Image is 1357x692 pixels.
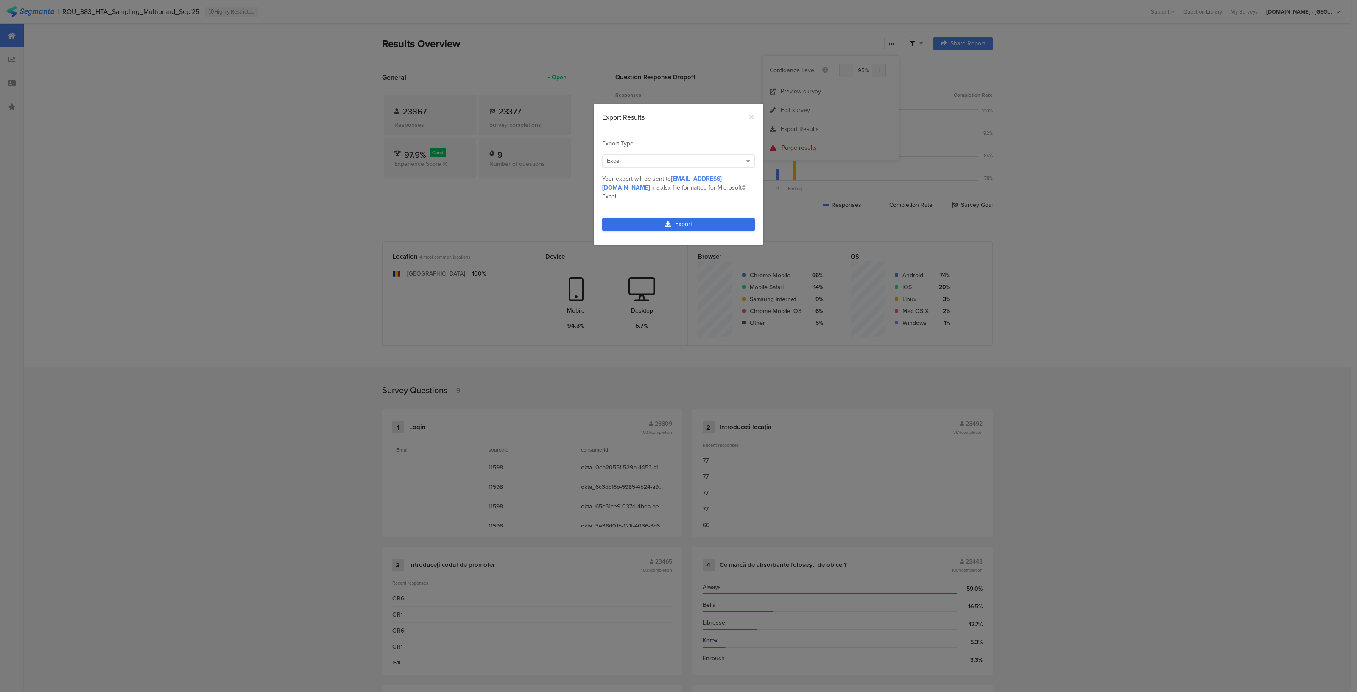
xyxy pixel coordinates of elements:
span: .xlsx file formatted for Microsoft© Excel [602,183,746,201]
div: dialog [594,104,763,245]
div: Export Results [602,112,755,122]
span: [EMAIL_ADDRESS][DOMAIN_NAME] [602,174,722,192]
button: Close [748,112,755,122]
a: Export [602,218,755,231]
div: Your export will be sent to in a [602,174,755,201]
span: Excel [607,156,621,165]
div: Export Type [602,139,755,148]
